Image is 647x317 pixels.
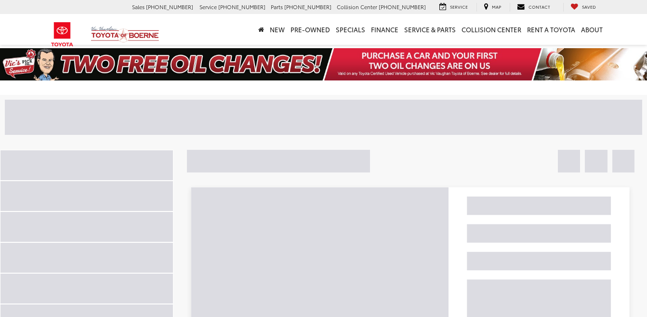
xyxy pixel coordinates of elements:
span: Collision Center [337,3,377,11]
a: Collision Center [459,14,524,45]
img: Toyota [44,19,80,50]
a: Map [476,3,508,12]
a: Pre-Owned [288,14,333,45]
span: [PHONE_NUMBER] [379,3,426,11]
span: Service [450,3,468,10]
span: Sales [132,3,145,11]
a: My Saved Vehicles [563,3,603,12]
a: Contact [510,3,557,12]
span: Service [199,3,217,11]
a: About [578,14,606,45]
span: Map [492,3,501,10]
a: Rent a Toyota [524,14,578,45]
a: Home [255,14,267,45]
a: Service [432,3,475,12]
a: Finance [368,14,401,45]
span: [PHONE_NUMBER] [284,3,331,11]
span: Parts [271,3,283,11]
img: Vic Vaughan Toyota of Boerne [91,26,159,43]
a: Specials [333,14,368,45]
span: [PHONE_NUMBER] [218,3,265,11]
a: Service & Parts: Opens in a new tab [401,14,459,45]
span: Saved [582,3,596,10]
span: Contact [528,3,550,10]
span: [PHONE_NUMBER] [146,3,193,11]
a: New [267,14,288,45]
